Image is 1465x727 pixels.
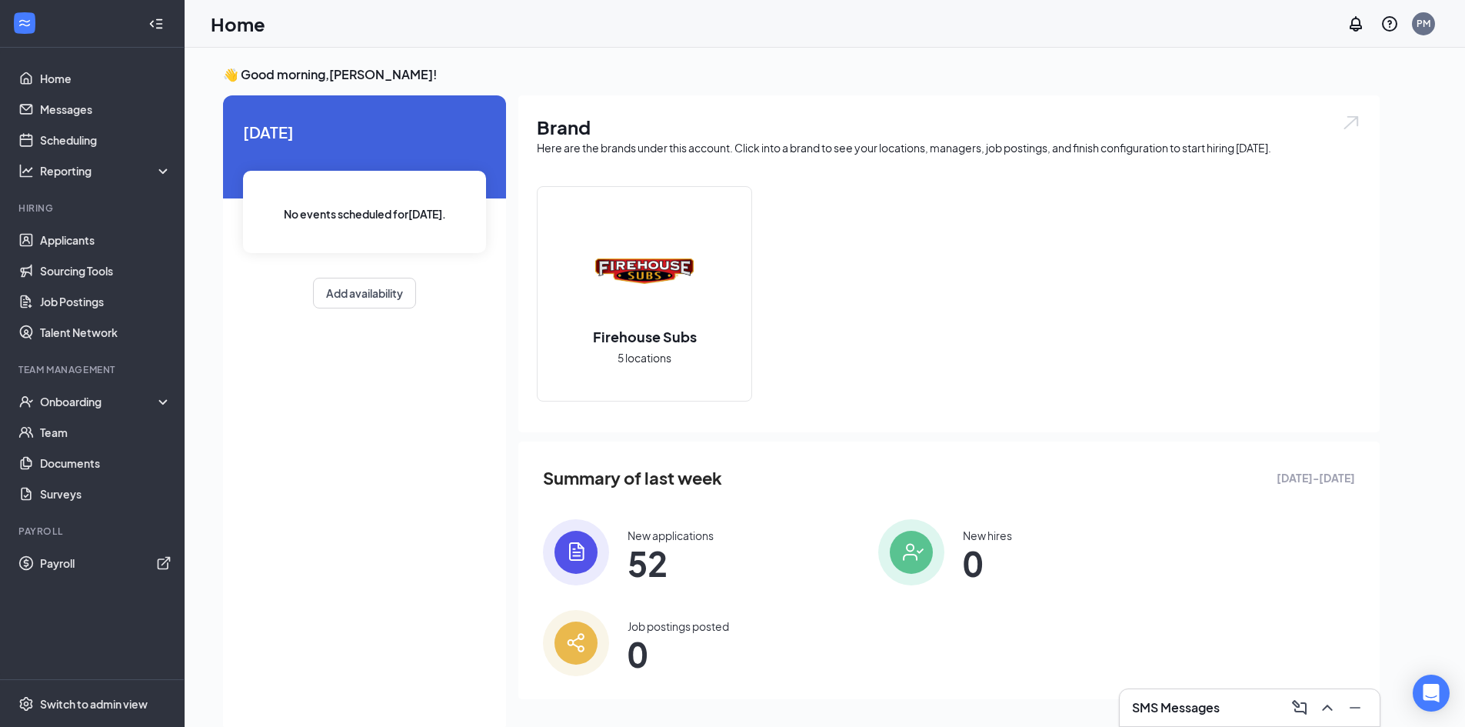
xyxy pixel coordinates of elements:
a: PayrollExternalLink [40,548,171,579]
div: Onboarding [40,394,158,409]
div: Hiring [18,202,168,215]
h3: SMS Messages [1132,699,1220,716]
span: No events scheduled for [DATE] . [284,205,446,222]
div: Open Intercom Messenger [1413,675,1450,712]
img: icon [878,519,944,585]
svg: Notifications [1347,15,1365,33]
a: Documents [40,448,171,479]
span: 0 [963,549,1012,577]
h1: Home [211,11,265,37]
span: [DATE] - [DATE] [1277,469,1355,486]
a: Applicants [40,225,171,255]
h2: Firehouse Subs [578,327,712,346]
span: 0 [628,640,729,668]
div: New applications [628,528,714,543]
img: open.6027fd2a22e1237b5b06.svg [1341,114,1361,132]
a: Home [40,63,171,94]
svg: WorkstreamLogo [17,15,32,31]
a: Scheduling [40,125,171,155]
img: icon [543,610,609,676]
svg: Settings [18,696,34,712]
img: icon [543,519,609,585]
div: PM [1417,17,1430,30]
span: 5 locations [618,349,671,366]
div: Team Management [18,363,168,376]
h3: 👋 Good morning, [PERSON_NAME] ! [223,66,1380,83]
a: Sourcing Tools [40,255,171,286]
h1: Brand [537,114,1361,140]
a: Talent Network [40,317,171,348]
svg: QuestionInfo [1380,15,1399,33]
a: Team [40,417,171,448]
button: Add availability [313,278,416,308]
svg: ChevronUp [1318,699,1337,717]
div: Payroll [18,525,168,538]
a: Surveys [40,479,171,509]
span: 52 [628,549,714,577]
svg: ComposeMessage [1290,699,1309,717]
span: Summary of last week [543,465,722,492]
button: ComposeMessage [1287,695,1312,720]
div: Switch to admin view [40,696,148,712]
div: Job postings posted [628,619,729,634]
button: Minimize [1343,695,1367,720]
a: Job Postings [40,286,171,317]
img: Firehouse Subs [595,222,694,321]
a: Messages [40,94,171,125]
button: ChevronUp [1315,695,1340,720]
svg: Minimize [1346,699,1364,717]
span: [DATE] [243,120,486,144]
div: New hires [963,528,1012,543]
svg: UserCheck [18,394,34,409]
svg: Collapse [148,16,164,32]
div: Reporting [40,163,172,178]
svg: Analysis [18,163,34,178]
div: Here are the brands under this account. Click into a brand to see your locations, managers, job p... [537,140,1361,155]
